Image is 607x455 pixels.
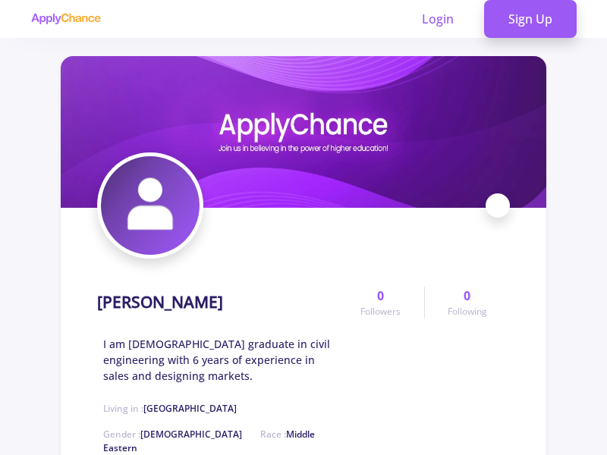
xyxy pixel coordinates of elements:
span: Living in : [103,402,237,415]
span: I am [DEMOGRAPHIC_DATA] graduate in civil engineering with 6 years of experience in sales and des... [103,336,338,384]
img: applychance logo text only [30,13,101,25]
img: maziyar ahmadiavatar [101,156,200,255]
span: Race : [103,428,315,454]
h1: [PERSON_NAME] [97,293,223,312]
span: Following [448,305,487,318]
span: Followers [360,305,401,318]
span: [GEOGRAPHIC_DATA] [143,402,237,415]
a: 0Following [424,287,510,318]
a: 0Followers [338,287,423,318]
span: Middle Eastern [103,428,315,454]
img: maziyar ahmadicover image [61,56,546,208]
span: Gender : [103,428,242,441]
span: [DEMOGRAPHIC_DATA] [140,428,242,441]
span: 0 [464,287,470,305]
span: 0 [377,287,384,305]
